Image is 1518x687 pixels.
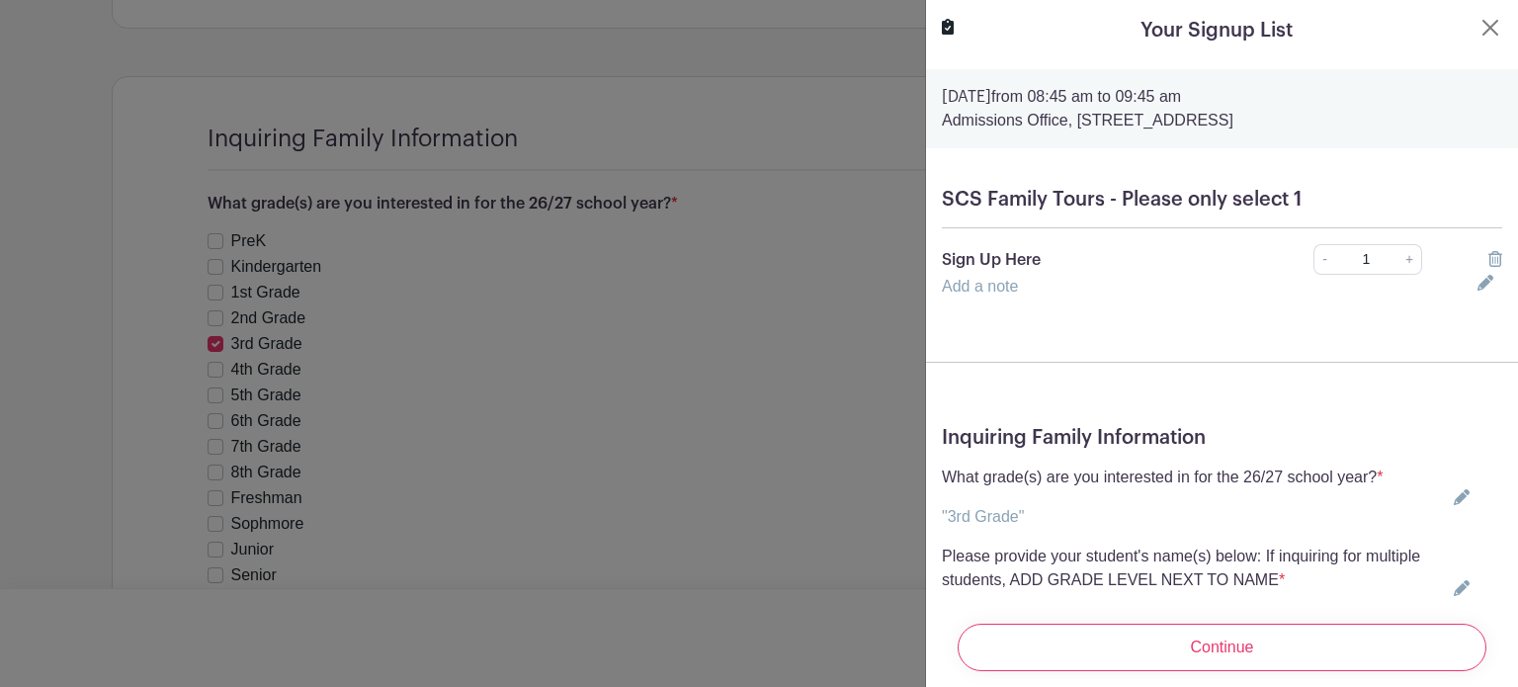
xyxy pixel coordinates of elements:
p: Please provide your student's name(s) below: If inquiring for multiple students, ADD GRADE LEVEL ... [942,545,1446,592]
p: Admissions Office, [STREET_ADDRESS] [942,109,1502,132]
p: What grade(s) are you interested in for the 26/27 school year? [942,466,1383,489]
a: - [1313,244,1335,275]
button: Close [1478,16,1502,40]
a: "3rd Grade" [942,508,1024,525]
p: from 08:45 am to 09:45 am [942,85,1502,109]
h5: SCS Family Tours - Please only select 1 [942,188,1502,212]
p: Sign Up Here [942,248,1259,272]
strong: [DATE] [942,89,991,105]
h5: Your Signup List [1140,16,1293,45]
a: Add a note [942,278,1018,295]
a: + [1397,244,1422,275]
h5: Inquiring Family Information [942,426,1502,450]
input: Continue [958,624,1486,671]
